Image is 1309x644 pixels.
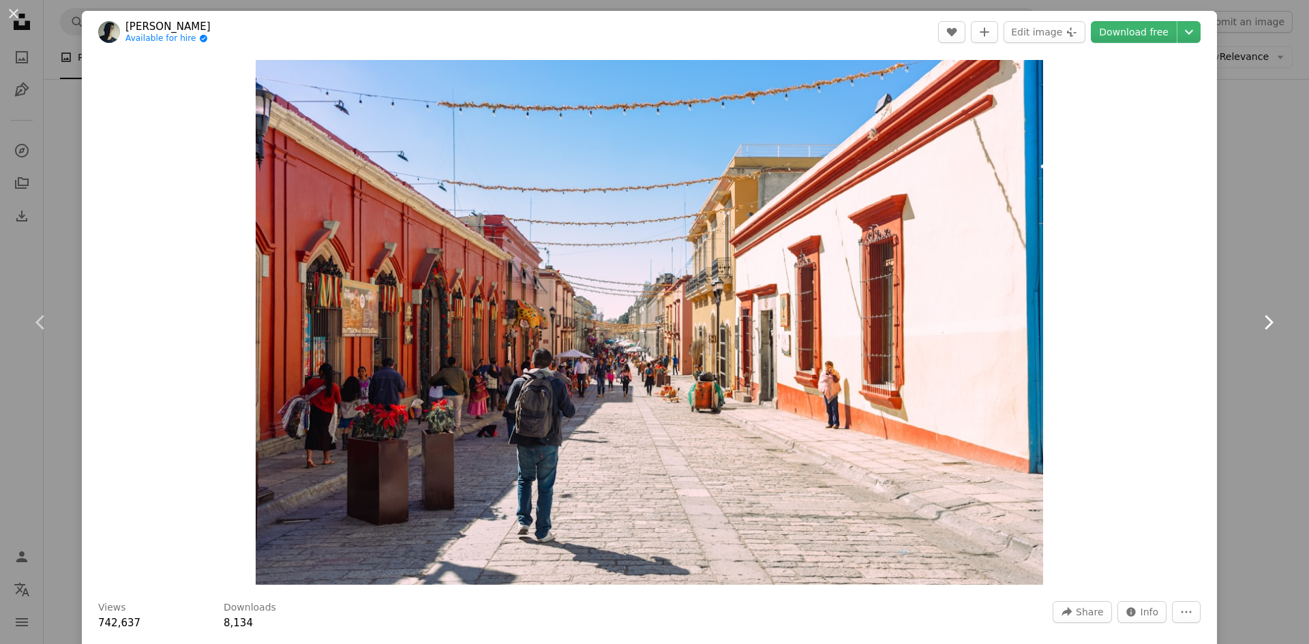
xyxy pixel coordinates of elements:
h3: Views [98,601,126,615]
button: Share this image [1053,601,1111,623]
span: Share [1076,602,1103,622]
a: Next [1227,257,1309,388]
img: Go to Roman Lopez's profile [98,21,120,43]
button: Stats about this image [1117,601,1167,623]
img: a man walking down a street next to tall buildings [256,60,1043,585]
button: Like [938,21,965,43]
a: [PERSON_NAME] [125,20,211,33]
button: More Actions [1172,601,1201,623]
h3: Downloads [224,601,276,615]
button: Add to Collection [971,21,998,43]
a: Available for hire [125,33,211,44]
span: 8,134 [224,617,253,629]
a: Download free [1091,21,1177,43]
button: Choose download size [1177,21,1201,43]
span: 742,637 [98,617,140,629]
button: Zoom in on this image [256,60,1043,585]
button: Edit image [1004,21,1085,43]
span: Info [1141,602,1159,622]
